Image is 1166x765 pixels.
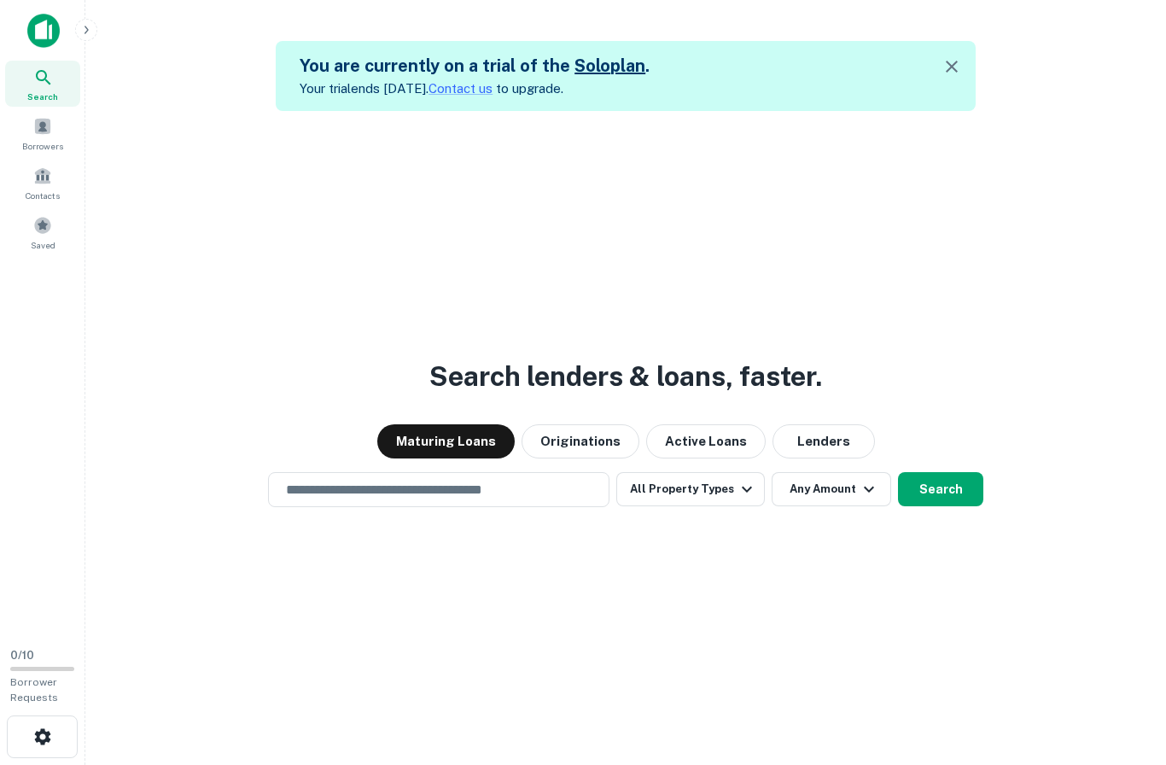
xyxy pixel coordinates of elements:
span: Saved [31,238,55,252]
span: Borrowers [22,139,63,153]
span: Contacts [26,189,60,202]
img: capitalize-icon.png [27,14,60,48]
span: Borrower Requests [10,676,58,704]
a: Contacts [5,160,80,206]
button: Maturing Loans [377,424,515,458]
iframe: Chat Widget [1081,574,1166,656]
button: Originations [522,424,639,458]
p: Your trial ends [DATE]. to upgrade. [300,79,650,99]
span: 0 / 10 [10,649,34,662]
a: Saved [5,209,80,255]
button: All Property Types [616,472,765,506]
a: Soloplan [574,55,645,76]
button: Active Loans [646,424,766,458]
button: Any Amount [772,472,891,506]
a: Contact us [429,81,493,96]
h3: Search lenders & loans, faster. [429,356,822,397]
a: Search [5,61,80,107]
button: Lenders [772,424,875,458]
h5: You are currently on a trial of the . [300,53,650,79]
a: Borrowers [5,110,80,156]
span: Search [27,90,58,103]
button: Search [898,472,983,506]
